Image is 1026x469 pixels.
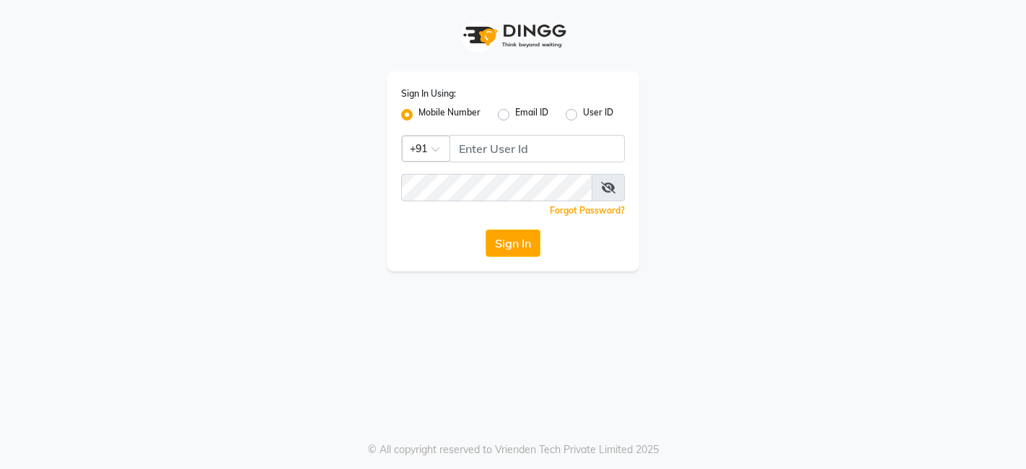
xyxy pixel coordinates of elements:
label: Email ID [515,106,548,123]
label: Sign In Using: [401,87,456,100]
button: Sign In [486,229,540,257]
input: Username [450,135,625,162]
label: User ID [583,106,613,123]
label: Mobile Number [418,106,481,123]
img: logo1.svg [455,14,571,57]
input: Username [401,174,592,201]
a: Forgot Password? [550,205,625,216]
